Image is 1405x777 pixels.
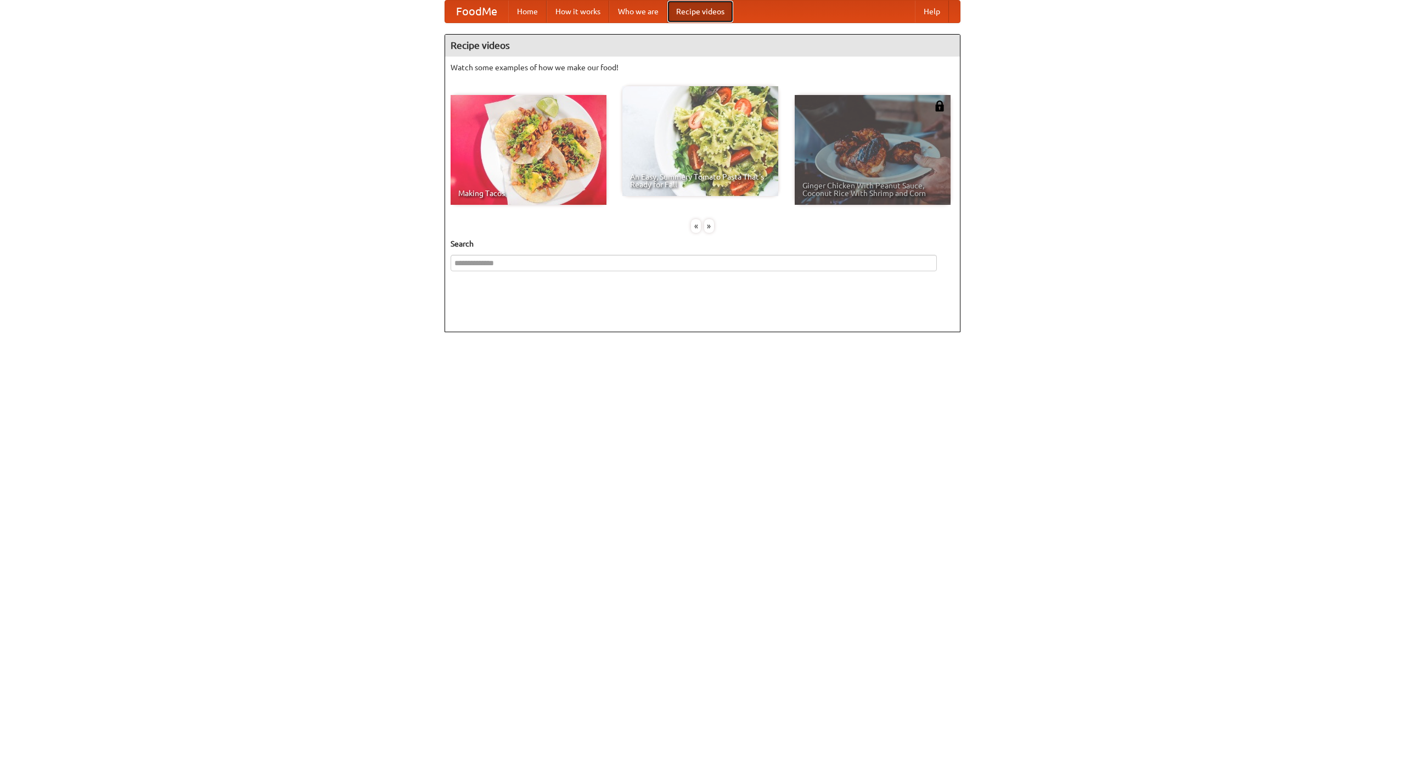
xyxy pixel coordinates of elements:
a: Who we are [609,1,667,23]
h4: Recipe videos [445,35,960,57]
a: Recipe videos [667,1,733,23]
a: How it works [547,1,609,23]
img: 483408.png [934,100,945,111]
span: Making Tacos [458,189,599,197]
a: Help [915,1,949,23]
h5: Search [451,238,954,249]
a: FoodMe [445,1,508,23]
div: « [691,219,701,233]
a: Making Tacos [451,95,606,205]
div: » [704,219,714,233]
span: An Easy, Summery Tomato Pasta That's Ready for Fall [630,173,771,188]
p: Watch some examples of how we make our food! [451,62,954,73]
a: Home [508,1,547,23]
a: An Easy, Summery Tomato Pasta That's Ready for Fall [622,86,778,196]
